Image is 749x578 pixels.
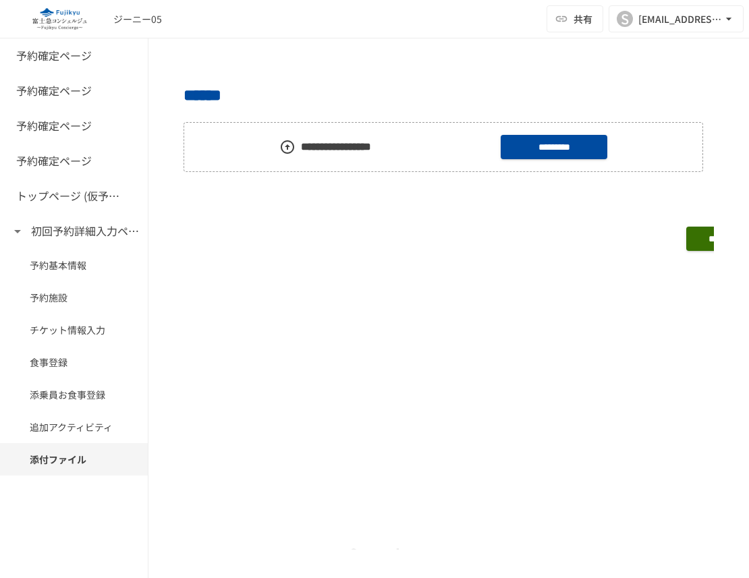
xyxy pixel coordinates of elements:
img: eQeGXtYPV2fEKIA3pizDiVdzO5gJTl2ahLbsPaD2E4R [16,8,103,30]
span: 食事登録 [30,355,118,370]
h6: 予約確定ページ [16,82,92,100]
span: 予約基本情報 [30,258,118,272]
h6: 初回予約詳細入力ページ [31,223,139,240]
button: 共有 [547,5,603,32]
div: S [617,11,633,27]
div: ジーニー05 [113,12,162,26]
button: S[EMAIL_ADDRESS][DOMAIN_NAME] [609,5,744,32]
span: 追加アクティビティ [30,420,118,434]
span: 添乗員お食事登録 [30,387,118,402]
span: 共有 [574,11,592,26]
h6: 予約確定ページ [16,152,92,170]
span: 添付ファイル [30,452,118,467]
div: [EMAIL_ADDRESS][DOMAIN_NAME] [638,11,722,28]
h6: 予約確定ページ [16,117,92,135]
h6: 予約確定ページ [16,47,92,65]
h6: トップページ (仮予約一覧) [16,187,124,205]
span: 予約施設 [30,290,118,305]
span: チケット情報入力 [30,322,118,337]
